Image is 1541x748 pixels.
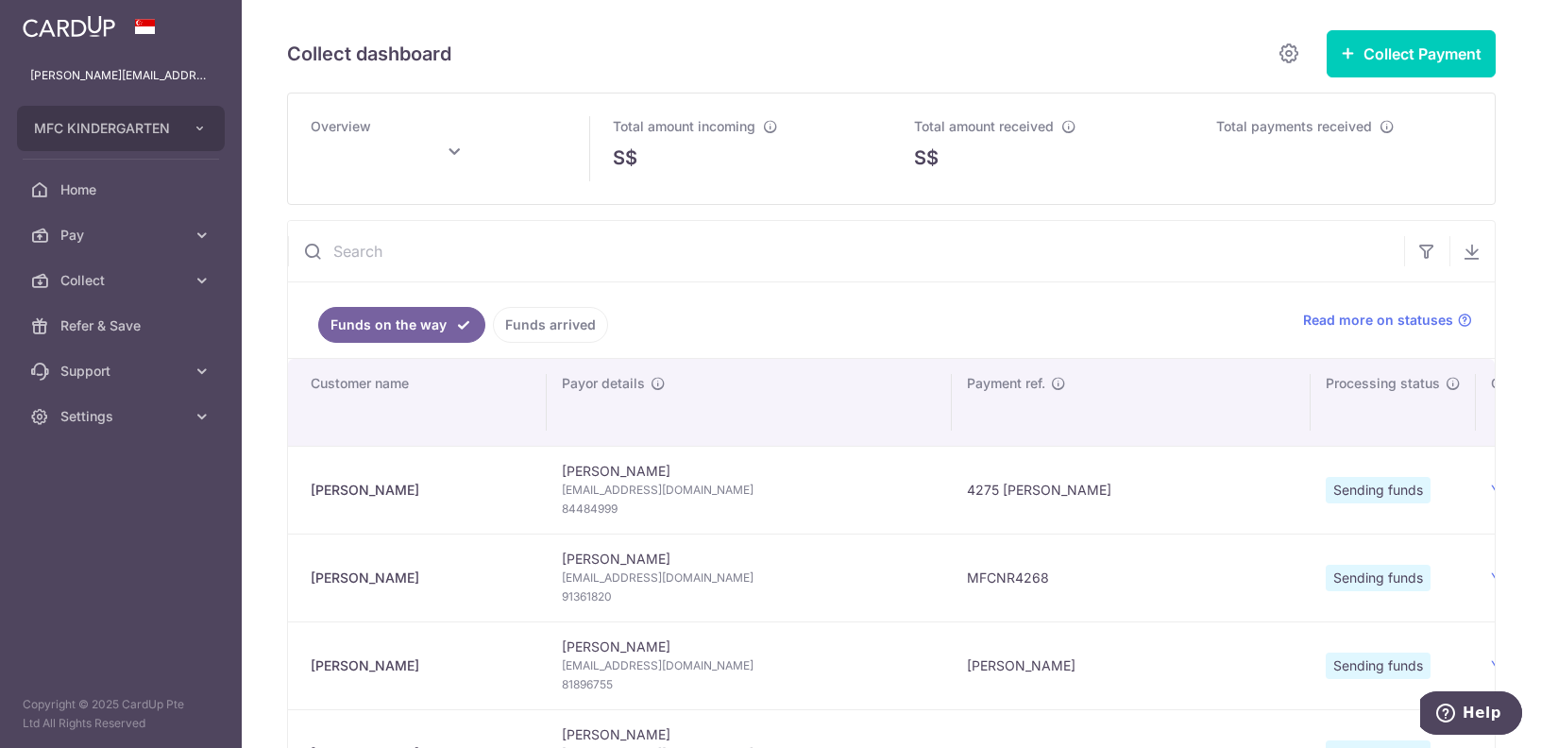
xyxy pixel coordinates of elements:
[967,374,1045,393] span: Payment ref.
[952,621,1311,709] td: [PERSON_NAME]
[562,675,937,694] span: 81896755
[613,118,755,134] span: Total amount incoming
[17,106,225,151] button: MFC KINDERGARTEN
[1303,311,1472,330] a: Read more on statuses
[1326,374,1440,393] span: Processing status
[562,587,937,606] span: 91361820
[311,481,532,500] div: [PERSON_NAME]
[288,359,547,446] th: Customer name
[547,534,952,621] td: [PERSON_NAME]
[60,180,185,199] span: Home
[1216,118,1372,134] span: Total payments received
[1326,565,1431,591] span: Sending funds
[311,656,532,675] div: [PERSON_NAME]
[613,144,637,172] span: S$
[1311,359,1476,446] th: Processing status
[547,446,952,534] td: [PERSON_NAME]
[60,407,185,426] span: Settings
[60,362,185,381] span: Support
[311,118,371,134] span: Overview
[562,374,645,393] span: Payor details
[1326,653,1431,679] span: Sending funds
[493,307,608,343] a: Funds arrived
[42,13,81,30] span: Help
[952,359,1311,446] th: Payment ref.
[1326,477,1431,503] span: Sending funds
[914,144,939,172] span: S$
[23,15,115,38] img: CardUp
[34,119,174,138] span: MFC KINDERGARTEN
[287,39,451,69] h5: Collect dashboard
[547,359,952,446] th: Payor details
[914,118,1054,134] span: Total amount received
[562,500,937,518] span: 84484999
[60,316,185,335] span: Refer & Save
[1303,311,1453,330] span: Read more on statuses
[547,621,952,709] td: [PERSON_NAME]
[562,656,937,675] span: [EMAIL_ADDRESS][DOMAIN_NAME]
[60,271,185,290] span: Collect
[952,446,1311,534] td: 4275 [PERSON_NAME]
[562,569,937,587] span: [EMAIL_ADDRESS][DOMAIN_NAME]
[1420,691,1522,739] iframe: Opens a widget where you can find more information
[288,221,1404,281] input: Search
[318,307,485,343] a: Funds on the way
[1327,30,1496,77] button: Collect Payment
[562,481,937,500] span: [EMAIL_ADDRESS][DOMAIN_NAME]
[311,569,532,587] div: [PERSON_NAME]
[952,534,1311,621] td: MFCNR4268
[60,226,185,245] span: Pay
[30,66,212,85] p: [PERSON_NAME][EMAIL_ADDRESS][DOMAIN_NAME]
